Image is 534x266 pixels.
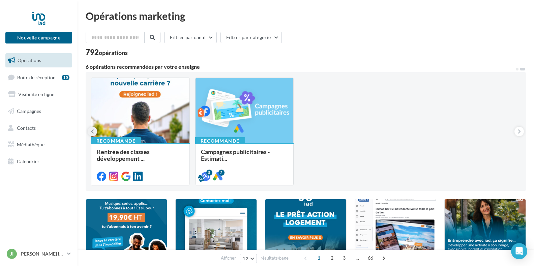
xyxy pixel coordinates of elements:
[195,137,245,145] div: Recommandé
[17,125,36,130] span: Contacts
[261,255,289,261] span: résultats/page
[164,32,217,43] button: Filtrer par canal
[511,243,527,259] div: Open Intercom Messenger
[314,253,324,263] span: 1
[86,11,526,21] div: Opérations marketing
[18,57,41,63] span: Opérations
[99,50,128,56] div: opérations
[97,148,150,162] span: Rentrée des classes développement ...
[17,142,44,147] span: Médiathèque
[86,49,128,56] div: 792
[18,91,54,97] span: Visibilité en ligne
[327,253,337,263] span: 2
[221,255,236,261] span: Afficher
[339,253,350,263] span: 3
[86,64,515,69] div: 6 opérations recommandées par votre enseigne
[365,253,376,263] span: 66
[206,170,212,176] div: 5
[20,250,64,257] p: [PERSON_NAME] iadfrance
[4,138,73,152] a: Médiathèque
[201,148,270,162] span: Campagnes publicitaires - Estimati...
[5,32,72,43] button: Nouvelle campagne
[10,250,13,257] span: ji
[4,87,73,101] a: Visibilité en ligne
[4,154,73,169] a: Calendrier
[4,53,73,67] a: Opérations
[243,256,248,261] span: 12
[240,254,257,263] button: 12
[62,75,69,80] div: 15
[5,247,72,260] a: ji [PERSON_NAME] iadfrance
[17,74,56,80] span: Boîte de réception
[352,253,363,263] span: ...
[17,158,39,164] span: Calendrier
[220,32,282,43] button: Filtrer par catégorie
[91,137,141,145] div: Recommandé
[4,121,73,135] a: Contacts
[4,70,73,85] a: Boîte de réception15
[218,170,225,176] div: 2
[4,104,73,118] a: Campagnes
[17,108,41,114] span: Campagnes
